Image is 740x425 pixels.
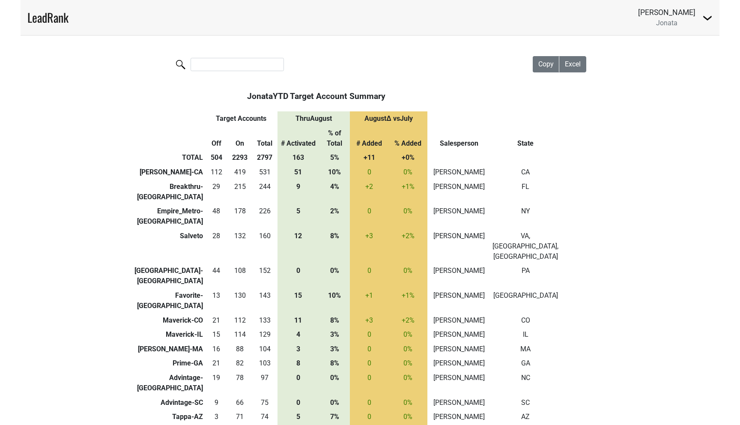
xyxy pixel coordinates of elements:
[427,410,491,424] td: [PERSON_NAME]
[490,264,561,289] td: PA
[252,371,277,395] td: 97
[277,111,350,126] th: Thru August
[132,313,205,328] td: Maverick-CO
[132,151,205,165] th: TOTAL
[228,229,252,264] td: 132
[228,126,252,151] th: On: activate to sort column ascending
[205,126,228,151] th: Off: activate to sort column ascending
[252,356,277,371] td: 103
[132,410,205,424] td: Tappa-AZ
[350,126,388,151] th: # Added: activate to sort column ascending
[252,204,277,229] td: 226
[427,288,491,313] td: [PERSON_NAME]
[490,165,561,180] td: CA
[252,410,277,424] td: 74
[228,180,252,204] td: 215
[388,151,427,165] th: +0%
[490,204,561,229] td: NY
[205,180,228,204] td: 29
[132,395,205,410] td: Advintage-SC
[427,204,491,229] td: [PERSON_NAME]
[490,327,561,342] td: IL
[205,165,228,180] td: 112
[490,229,561,264] td: VA, [GEOGRAPHIC_DATA], [GEOGRAPHIC_DATA]
[252,180,277,204] td: 244
[132,356,205,371] td: Prime-GA
[205,327,228,342] td: 15
[228,264,252,289] td: 108
[319,126,350,151] th: % of Total: activate to sort column ascending
[490,288,561,313] td: [GEOGRAPHIC_DATA]
[205,342,228,356] td: 16
[388,126,427,151] th: % Added: activate to sort column ascending
[205,229,228,264] td: 28
[228,327,252,342] td: 114
[228,410,252,424] td: 71
[427,342,491,356] td: [PERSON_NAME]
[205,371,228,395] td: 19
[228,204,252,229] td: 178
[132,327,205,342] td: Maverick-IL
[205,204,228,229] td: 48
[132,81,205,111] th: &nbsp;: activate to sort column ascending
[427,180,491,204] td: [PERSON_NAME]
[205,395,228,410] td: 9
[427,395,491,410] td: [PERSON_NAME]
[252,395,277,410] td: 75
[228,313,252,328] td: 112
[205,313,228,328] td: 21
[490,395,561,410] td: SC
[490,371,561,395] td: NC
[702,13,713,23] img: Dropdown Menu
[427,327,491,342] td: [PERSON_NAME]
[132,264,205,289] td: [GEOGRAPHIC_DATA]-[GEOGRAPHIC_DATA]
[205,111,277,126] th: Target Accounts
[490,356,561,371] td: GA
[252,126,277,151] th: Total: activate to sort column ascending
[205,288,228,313] td: 13
[228,165,252,180] td: 419
[132,288,205,313] td: Favorite-[GEOGRAPHIC_DATA]
[252,264,277,289] td: 152
[277,126,319,151] th: # Activated: activate to sort column ascending
[252,165,277,180] td: 531
[228,342,252,356] td: 88
[132,180,205,204] td: Breakthru-[GEOGRAPHIC_DATA]
[205,264,228,289] td: 44
[559,56,586,72] button: Excel
[132,165,205,180] td: [PERSON_NAME]-CA
[228,151,252,165] th: 2293
[228,395,252,410] td: 66
[490,313,561,328] td: CO
[252,229,277,264] td: 160
[656,19,677,27] span: Jonata
[350,151,388,165] th: +11
[228,371,252,395] td: 78
[538,60,554,68] span: Copy
[252,342,277,356] td: 104
[277,151,319,165] th: 163
[132,342,205,356] td: [PERSON_NAME]-MA
[490,180,561,204] td: FL
[205,410,228,424] td: 3
[132,204,205,229] td: Empire_Metro-[GEOGRAPHIC_DATA]
[252,151,277,165] th: 2797
[427,264,491,289] td: [PERSON_NAME]
[228,288,252,313] td: 130
[427,126,491,151] th: Salesperson: activate to sort column ascending
[490,126,561,151] th: State: activate to sort column ascending
[252,288,277,313] td: 143
[490,410,561,424] td: AZ
[427,165,491,180] td: [PERSON_NAME]
[638,7,695,18] div: [PERSON_NAME]
[205,151,228,165] th: 504
[252,313,277,328] td: 133
[228,356,252,371] td: 82
[427,371,491,395] td: [PERSON_NAME]
[205,356,228,371] td: 21
[350,111,427,126] th: August Δ vs July
[132,229,205,264] td: Salveto
[427,356,491,371] td: [PERSON_NAME]
[205,81,427,111] th: Jonata YTD Target Account Summary
[490,342,561,356] td: MA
